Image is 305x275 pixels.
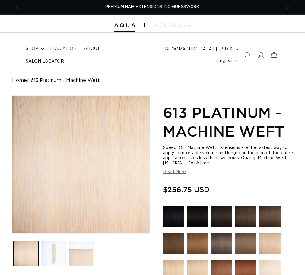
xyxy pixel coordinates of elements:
span: English [217,58,233,64]
img: aqualyna.com [154,23,191,27]
a: Salon Locator [22,55,68,68]
img: 1N Natural Black - Machine Weft [187,206,208,227]
button: Previous announcement [11,2,24,13]
h1: 613 Platinum - Machine Weft [163,103,293,141]
img: 8 Golden Brown - Machine Weft [235,233,256,254]
button: [GEOGRAPHIC_DATA] | USD $ [159,44,241,55]
button: Load image 2 in gallery view [41,241,66,266]
a: 1 Black - Machine Weft [163,206,184,230]
img: 2 Dark Brown - Machine Weft [235,206,256,227]
button: English [213,55,241,66]
media-gallery: Gallery Viewer [12,95,150,267]
button: Load image 3 in gallery view [69,241,94,266]
summary: Search [241,48,254,62]
img: 6 Light Brown - Machine Weft [187,233,208,254]
a: 4 Medium Brown - Machine Weft [163,233,184,257]
img: 4 Medium Brown - Machine Weft [163,233,184,254]
button: Load image 1 in gallery view [14,241,38,266]
a: 1B Soft Black - Machine Weft [211,206,232,230]
div: Speed: Our Machine Weft Extensions are the fastest way to apply comfortable volume and length on ... [163,145,293,166]
img: 16 Blonde - Machine Weft [259,233,281,254]
a: Home [12,78,27,83]
button: Read More [163,170,186,175]
span: 613 Platinum - Machine Weft [31,78,100,83]
a: 16 Blonde - Machine Weft [259,233,281,257]
img: 1B Soft Black - Machine Weft [211,206,232,227]
nav: breadcrumbs [12,78,293,83]
summary: shop [22,42,46,55]
button: Next announcement [281,2,294,13]
span: About [84,46,100,51]
span: shop [26,46,38,51]
a: 8 Golden Brown - Machine Weft [235,233,256,257]
img: 1 Black - Machine Weft [163,206,184,227]
a: 8AB Ash Brown - Machine Weft [211,233,232,257]
a: 6 Light Brown - Machine Weft [187,233,208,257]
img: 4AB Medium Ash Brown - Machine Weft [259,206,281,227]
span: Salon Locator [26,59,64,64]
a: 4AB Medium Ash Brown - Machine Weft [259,206,281,230]
span: $256.75 USD [163,184,210,195]
a: About [80,42,104,55]
span: [GEOGRAPHIC_DATA] | USD $ [163,46,233,53]
span: Education [50,46,77,51]
a: 1N Natural Black - Machine Weft [187,206,208,230]
a: Education [46,42,80,55]
img: 8AB Ash Brown - Machine Weft [211,233,232,254]
img: Aqua Hair Extensions [114,23,135,27]
span: PREMIUM HAIR EXTENSIONS. NO GUESSWORK. [105,5,200,9]
a: 2 Dark Brown - Machine Weft [235,206,256,230]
